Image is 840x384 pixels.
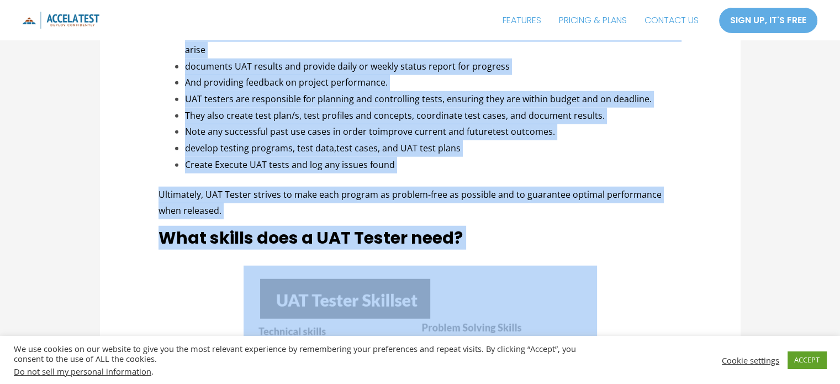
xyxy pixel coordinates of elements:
li: Create Execute UAT tests and log any issues found [185,157,681,173]
a: test cases [336,142,378,154]
li: And providing feedback on project performance. [185,75,681,91]
li: They also create test plan/s, test profiles and concepts, coordinate test cases, and document res... [185,108,681,124]
nav: Site Navigation [494,7,707,34]
li: Working closely with project managers or product owners to discuss project status and any [potent... [185,25,681,58]
a: Cookie settings [722,355,779,365]
a: FEATURES [494,7,550,34]
li: documents UAT results and provide daily or weekly status report for progress [185,59,681,75]
li: Note any successful past use cases in order to test outcomes. [185,124,681,140]
li: UAT testers are responsible for planning and controlling tests, ensuring they are within budget a... [185,91,681,108]
li: develop testing programs, test data, , and UAT test plans [185,140,681,157]
div: We use cookies on our website to give you the most relevant experience by remembering your prefer... [14,344,583,376]
a: improve current and future [378,125,493,138]
div: . [14,366,583,376]
a: Do not sell my personal information [14,366,151,377]
a: SIGN UP, IT'S FREE [719,7,818,34]
img: icon [22,12,99,29]
a: ACCEPT [788,351,826,369]
a: PRICING & PLANS [550,7,636,34]
p: Ultimately, UAT Tester strives to make each program as problem-free as possible and to guarantee ... [159,187,681,219]
strong: What skills does a UAT Tester need? [159,226,463,250]
a: CONTACT US [636,7,707,34]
